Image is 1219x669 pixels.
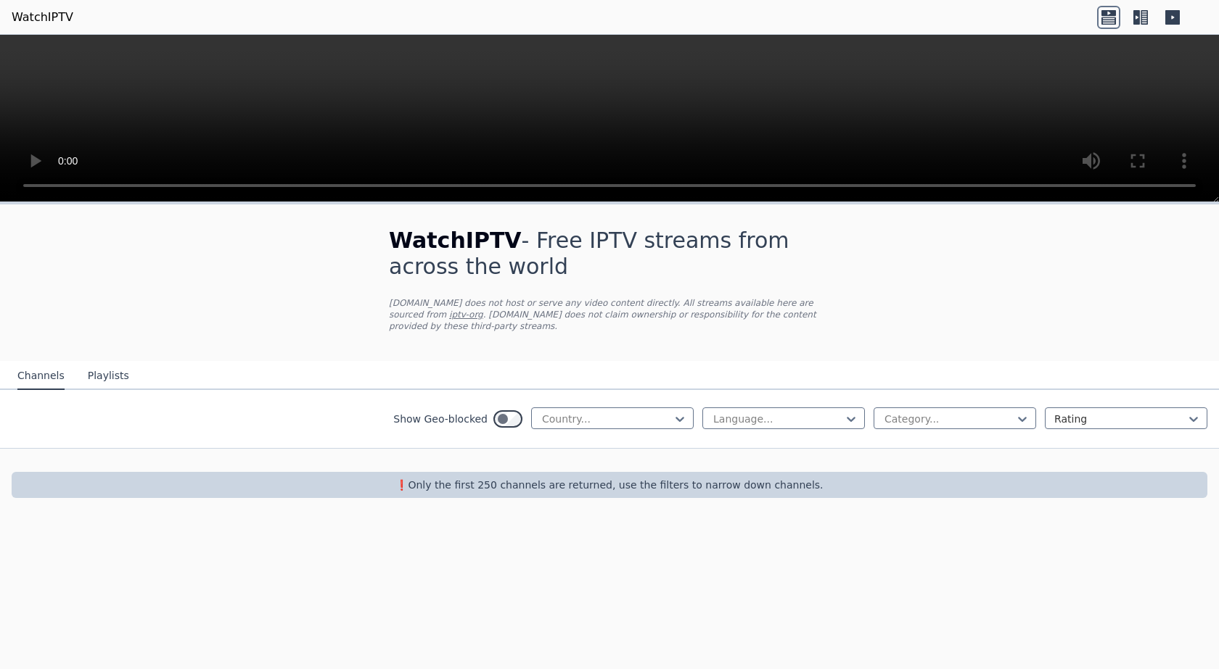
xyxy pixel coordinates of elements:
button: Channels [17,362,65,390]
p: ❗️Only the first 250 channels are returned, use the filters to narrow down channels. [17,478,1202,492]
a: iptv-org [449,309,483,320]
p: [DOMAIN_NAME] does not host or serve any video content directly. All streams available here are s... [389,297,830,332]
label: Show Geo-blocked [393,412,488,426]
a: WatchIPTV [12,9,73,26]
button: Playlists [88,362,129,390]
span: WatchIPTV [389,228,522,253]
h1: - Free IPTV streams from across the world [389,228,830,280]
